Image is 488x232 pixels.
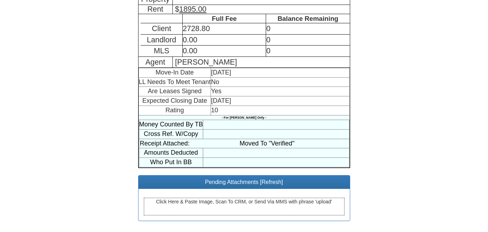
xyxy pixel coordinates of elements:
td: 2728.80 [182,23,266,34]
span: Balance Remaining [277,15,338,22]
td: Receipt Attached: [140,139,240,148]
td: No [211,77,349,87]
td: LL Needs To Meet Tenant [139,77,211,87]
td: 0.00 [182,34,266,45]
b: - For [PERSON_NAME] Only - [222,116,266,119]
td: Who Put In BB [139,158,203,167]
td: [DATE] [211,68,349,77]
td: 0.00 [182,46,266,56]
u: 1895.00 [179,5,206,13]
span: Rent [147,5,163,13]
td: Landlord [141,34,182,45]
div: Click Here & Paste Image, Scan To CRM, or Send Via MMS with phrase 'upload' [144,198,345,215]
td: Agent [138,56,172,67]
span: $ [175,5,206,13]
a: Refresh [261,179,281,185]
td: Money Counted By TB [139,120,203,130]
td: [DATE] [211,96,349,106]
td: 10 [211,106,349,115]
td: Moved To "Verified" [240,139,349,148]
h3: Pending Attachments [ ] [144,179,345,185]
td: Expected Closing Date [139,96,211,106]
td: 0 [266,46,350,56]
td: [PERSON_NAME] [172,56,350,67]
td: Amounts Deducted [139,148,203,158]
td: Move-In Date [139,68,211,77]
td: Are Leases Signed [139,87,211,96]
td: Cross Ref. W/Copy [139,130,203,139]
span: Full Fee [212,15,237,22]
td: Rating [139,106,211,115]
td: 0 [266,23,350,34]
td: Yes [211,87,349,96]
td: 0 [266,34,350,45]
td: Client [141,23,182,34]
td: MLS [141,46,182,56]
